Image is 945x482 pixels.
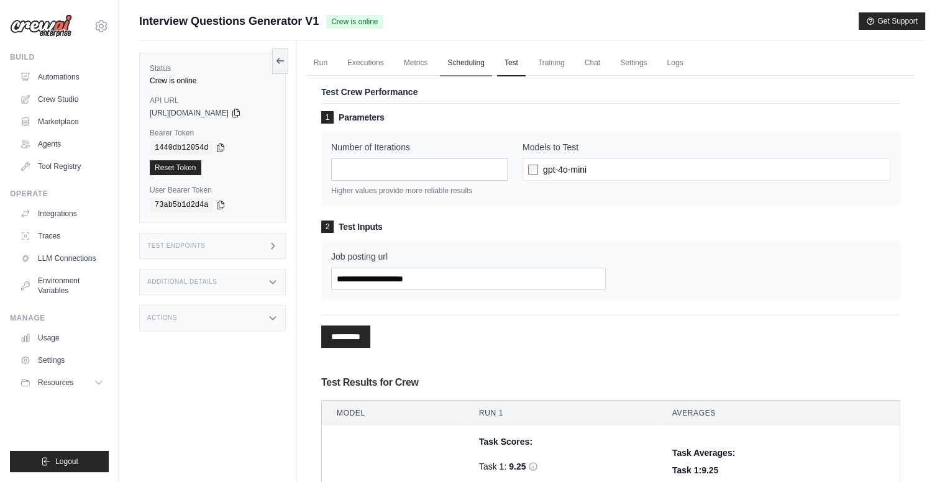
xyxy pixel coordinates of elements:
a: Chat [577,50,608,76]
label: Models to Test [523,141,890,153]
a: Automations [15,67,109,87]
div: Manage [10,313,109,323]
label: Status [150,63,275,73]
th: Model [322,401,464,426]
a: LLM Connections [15,248,109,268]
span: Crew is online [326,15,383,29]
button: Get Support [859,12,925,30]
button: Resources [15,373,109,393]
h3: Actions [147,314,177,322]
img: Logo [10,14,72,38]
label: Bearer Token [150,128,275,138]
a: Logs [659,50,690,76]
div: Task 1: [479,460,642,473]
a: Metrics [396,50,436,76]
button: Logout [10,451,109,472]
a: Integrations [15,204,109,224]
h3: Test Inputs [321,221,900,233]
label: User Bearer Token [150,185,275,195]
a: Crew Studio [15,89,109,109]
span: Task Averages: [672,448,735,458]
span: Resources [38,378,73,388]
a: Traces [15,226,109,246]
h3: Additional Details [147,278,217,286]
h3: Parameters [321,111,900,124]
a: Test [497,50,526,76]
h3: Test Results for Crew [321,375,900,390]
span: 9.25 [701,465,718,475]
label: Job posting url [331,250,606,263]
a: Usage [15,328,109,348]
code: 1440db12054d [150,140,213,155]
span: Interview Questions Generator V1 [139,12,319,30]
a: Scheduling [440,50,491,76]
label: Number of Iterations [331,141,508,153]
a: Settings [613,50,654,76]
a: Marketplace [15,112,109,132]
a: Environment Variables [15,271,109,301]
span: 9.25 [509,460,526,473]
div: Build [10,52,109,62]
div: Crew is online [150,76,275,86]
code: 73ab5b1d2d4a [150,198,213,212]
a: Run [306,50,335,76]
span: [URL][DOMAIN_NAME] [150,108,229,118]
h3: Test Endpoints [147,242,206,250]
a: Settings [15,350,109,370]
a: Tool Registry [15,157,109,176]
span: gpt-4o-mini [543,163,587,176]
a: Agents [15,134,109,154]
a: Executions [340,50,391,76]
a: Reset Token [150,160,201,175]
span: 1 [321,111,334,124]
p: Test Crew Performance [321,86,900,98]
span: 2 [321,221,334,233]
span: Logout [55,457,78,466]
div: Operate [10,189,109,199]
div: Task 1: [672,464,885,476]
p: Higher values provide more reliable results [331,186,508,196]
th: Averages [657,401,900,426]
span: Task Scores: [479,437,532,447]
a: Training [531,50,572,76]
th: Run 1 [464,401,657,426]
label: API URL [150,96,275,106]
